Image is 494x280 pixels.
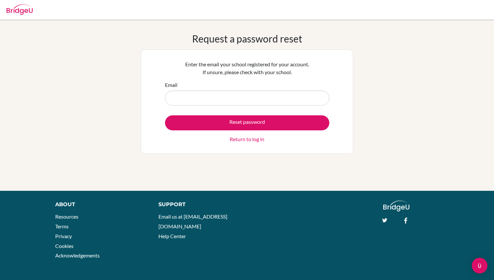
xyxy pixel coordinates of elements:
div: Support [158,201,240,208]
a: Privacy [55,233,72,239]
div: Open Intercom Messenger [472,258,487,273]
a: Cookies [55,243,74,249]
a: Help Center [158,233,186,239]
a: Return to log in [230,135,264,143]
a: Terms [55,223,69,229]
h1: Request a password reset [192,33,302,44]
img: Bridge-U [7,4,33,15]
a: Email us at [EMAIL_ADDRESS][DOMAIN_NAME] [158,213,227,229]
label: Email [165,81,177,89]
a: Acknowledgements [55,252,100,258]
a: Resources [55,213,78,220]
img: logo_white@2x-f4f0deed5e89b7ecb1c2cc34c3e3d731f90f0f143d5ea2071677605dd97b5244.png [383,201,410,211]
div: About [55,201,144,208]
p: Enter the email your school registered for your account. If unsure, please check with your school. [165,60,329,76]
button: Reset password [165,115,329,130]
